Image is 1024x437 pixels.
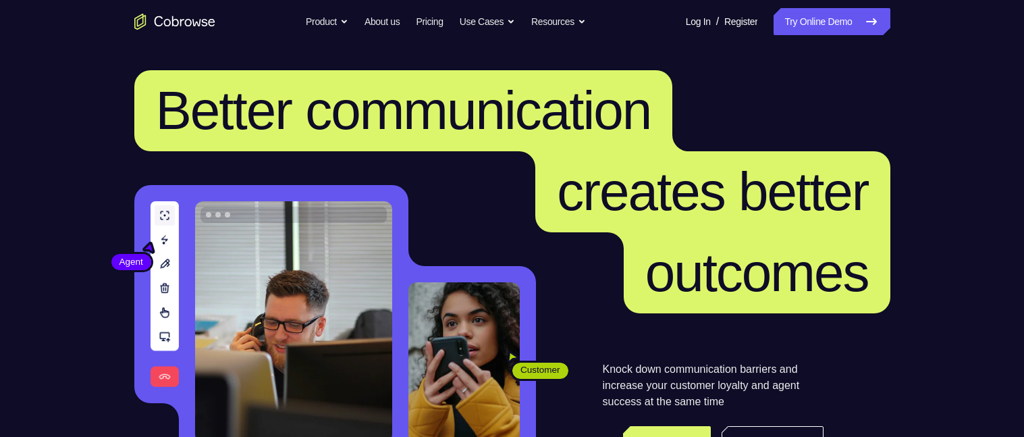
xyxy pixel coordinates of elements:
span: creates better [557,161,868,222]
button: Use Cases [460,8,515,35]
a: Try Online Demo [774,8,890,35]
span: outcomes [645,242,869,303]
a: Register [724,8,757,35]
p: Knock down communication barriers and increase your customer loyalty and agent success at the sam... [603,361,824,410]
a: Log In [686,8,711,35]
button: Product [306,8,348,35]
button: Resources [531,8,586,35]
a: Go to the home page [134,14,215,30]
span: Better communication [156,80,651,140]
a: About us [365,8,400,35]
a: Pricing [416,8,443,35]
span: / [716,14,719,30]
